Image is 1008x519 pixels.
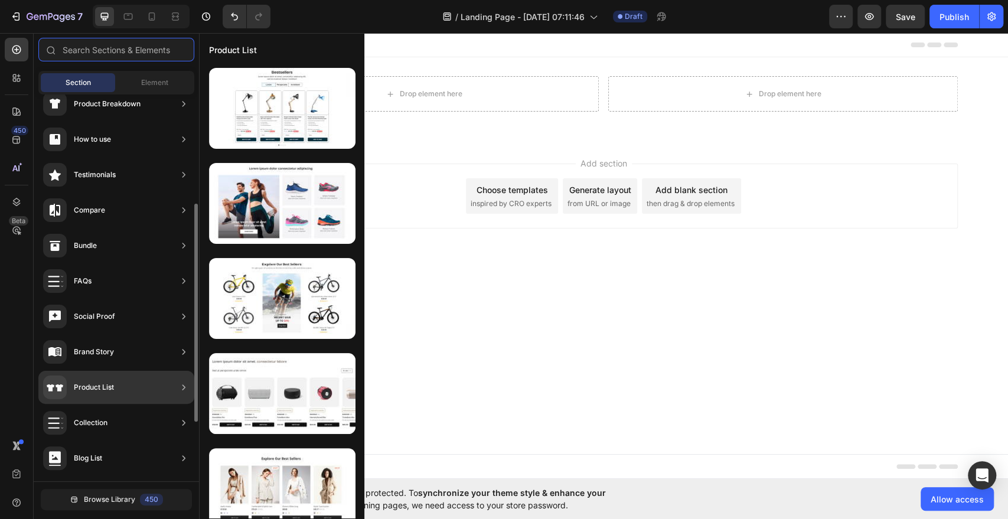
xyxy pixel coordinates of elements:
[455,11,458,23] span: /
[11,126,28,135] div: 450
[448,165,536,176] span: then drag & drop elements
[74,98,141,110] div: Product Breakdown
[223,5,270,28] div: Undo/Redo
[141,77,168,88] span: Element
[272,165,353,176] span: inspired by CRO experts
[368,165,432,176] span: from URL or image
[461,11,585,23] span: Landing Page - [DATE] 07:11:46
[275,487,652,511] span: Your page is password protected. To when designing pages, we need access to your store password.
[74,204,105,216] div: Compare
[66,77,91,88] span: Section
[896,12,915,22] span: Save
[74,169,116,181] div: Testimonials
[41,489,192,510] button: Browse Library450
[74,346,114,358] div: Brand Story
[968,461,996,489] div: Open Intercom Messenger
[38,38,194,61] input: Search Sections & Elements
[77,9,83,24] p: 7
[74,275,92,287] div: FAQs
[74,240,97,252] div: Bundle
[940,11,969,23] div: Publish
[370,151,432,163] div: Generate layout
[140,494,163,505] div: 450
[560,56,622,66] div: Drop element here
[377,124,433,136] span: Add section
[456,151,529,163] div: Add blank section
[931,493,984,505] span: Allow access
[275,488,606,510] span: synchronize your theme style & enhance your experience
[5,5,88,28] button: 7
[74,381,114,393] div: Product List
[921,487,994,511] button: Allow access
[625,11,642,22] span: Draft
[74,311,115,322] div: Social Proof
[74,452,102,464] div: Blog List
[199,33,1008,479] iframe: Design area
[278,151,349,163] div: Choose templates
[74,133,111,145] div: How to use
[886,5,925,28] button: Save
[929,5,979,28] button: Publish
[201,56,263,66] div: Drop element here
[84,494,135,505] span: Browse Library
[74,417,107,429] div: Collection
[9,216,28,226] div: Beta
